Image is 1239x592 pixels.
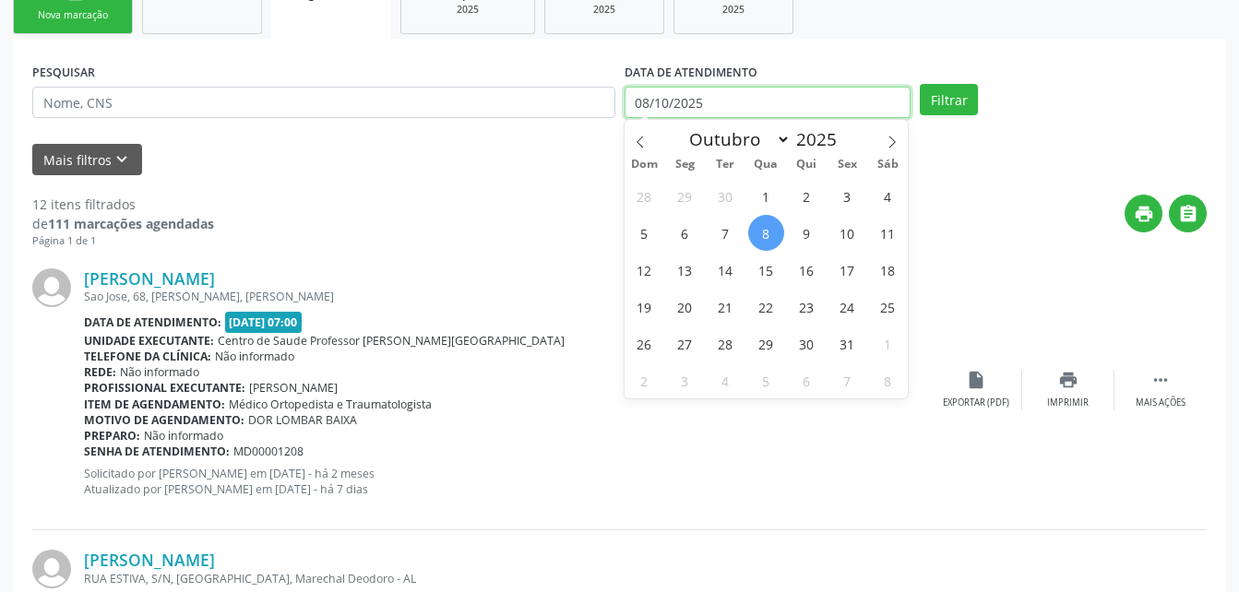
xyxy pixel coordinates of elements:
[827,159,867,171] span: Sex
[708,215,744,251] span: Outubro 7, 2025
[1047,397,1089,409] div: Imprimir
[708,252,744,288] span: Outubro 14, 2025
[84,444,230,459] b: Senha de atendimento:
[870,289,906,325] span: Outubro 25, 2025
[84,314,221,330] b: Data de atendimento:
[84,349,211,364] b: Telefone da clínica:
[829,289,865,325] span: Outubro 24, 2025
[789,252,825,288] span: Outubro 16, 2025
[84,380,245,396] b: Profissional executante:
[120,364,199,380] span: Não informado
[870,215,906,251] span: Outubro 11, 2025
[229,397,432,412] span: Médico Ortopedista e Traumatologista
[748,178,784,214] span: Outubro 1, 2025
[867,159,908,171] span: Sáb
[966,370,986,390] i: insert_drive_file
[748,252,784,288] span: Outubro 15, 2025
[84,412,244,428] b: Motivo de agendamento:
[625,58,757,87] label: DATA DE ATENDIMENTO
[144,428,223,444] span: Não informado
[667,178,703,214] span: Setembro 29, 2025
[667,362,703,398] span: Novembro 3, 2025
[664,159,705,171] span: Seg
[32,233,214,249] div: Página 1 de 1
[681,126,792,152] select: Month
[920,84,978,115] button: Filtrar
[625,159,665,171] span: Dom
[829,178,865,214] span: Outubro 3, 2025
[84,571,930,586] div: RUA ESTIVA, S/N, [GEOGRAPHIC_DATA], Marechal Deodoro - AL
[84,466,930,497] p: Solicitado por [PERSON_NAME] em [DATE] - há 2 meses Atualizado por [PERSON_NAME] em [DATE] - há 7...
[667,326,703,361] span: Outubro 27, 2025
[789,289,825,325] span: Outubro 23, 2025
[249,380,338,396] span: [PERSON_NAME]
[32,550,71,588] img: img
[687,3,780,17] div: 2025
[870,326,906,361] span: Novembro 1, 2025
[748,215,784,251] span: Outubro 8, 2025
[32,195,214,214] div: 12 itens filtrados
[829,252,865,288] span: Outubro 17, 2025
[626,252,662,288] span: Outubro 12, 2025
[708,326,744,361] span: Outubro 28, 2025
[1058,370,1078,390] i: print
[558,3,650,17] div: 2025
[870,252,906,288] span: Outubro 18, 2025
[84,333,214,349] b: Unidade executante:
[708,178,744,214] span: Setembro 30, 2025
[786,159,827,171] span: Qui
[626,215,662,251] span: Outubro 5, 2025
[789,362,825,398] span: Novembro 6, 2025
[215,349,294,364] span: Não informado
[789,215,825,251] span: Outubro 9, 2025
[32,58,95,87] label: PESQUISAR
[870,178,906,214] span: Outubro 4, 2025
[748,326,784,361] span: Outubro 29, 2025
[84,289,930,304] div: Sao Jose, 68, [PERSON_NAME], [PERSON_NAME]
[789,326,825,361] span: Outubro 30, 2025
[791,127,852,151] input: Year
[225,312,303,333] span: [DATE] 07:00
[748,362,784,398] span: Novembro 5, 2025
[789,178,825,214] span: Outubro 2, 2025
[1136,397,1185,409] div: Mais ações
[1125,195,1162,232] button: print
[27,8,119,22] div: Nova marcação
[84,397,225,412] b: Item de agendamento:
[233,444,304,459] span: MD00001208
[414,3,521,17] div: 2025
[32,87,615,118] input: Nome, CNS
[870,362,906,398] span: Novembro 8, 2025
[943,397,1009,409] div: Exportar (PDF)
[84,550,215,570] a: [PERSON_NAME]
[32,144,142,176] button: Mais filtroskeyboard_arrow_down
[829,326,865,361] span: Outubro 31, 2025
[1169,195,1207,232] button: 
[626,178,662,214] span: Setembro 28, 2025
[745,159,786,171] span: Qua
[625,87,911,118] input: Selecione um intervalo
[829,362,865,398] span: Novembro 7, 2025
[1150,370,1171,390] i: 
[112,149,132,170] i: keyboard_arrow_down
[1134,204,1154,224] i: print
[84,428,140,444] b: Preparo:
[708,362,744,398] span: Novembro 4, 2025
[248,412,357,428] span: DOR LOMBAR BAIXA
[218,333,565,349] span: Centro de Saude Professor [PERSON_NAME][GEOGRAPHIC_DATA]
[667,252,703,288] span: Outubro 13, 2025
[32,268,71,307] img: img
[829,215,865,251] span: Outubro 10, 2025
[1178,204,1198,224] i: 
[48,215,214,232] strong: 111 marcações agendadas
[705,159,745,171] span: Ter
[748,289,784,325] span: Outubro 22, 2025
[626,326,662,361] span: Outubro 26, 2025
[708,289,744,325] span: Outubro 21, 2025
[84,268,215,289] a: [PERSON_NAME]
[667,215,703,251] span: Outubro 6, 2025
[667,289,703,325] span: Outubro 20, 2025
[626,362,662,398] span: Novembro 2, 2025
[84,364,116,380] b: Rede:
[626,289,662,325] span: Outubro 19, 2025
